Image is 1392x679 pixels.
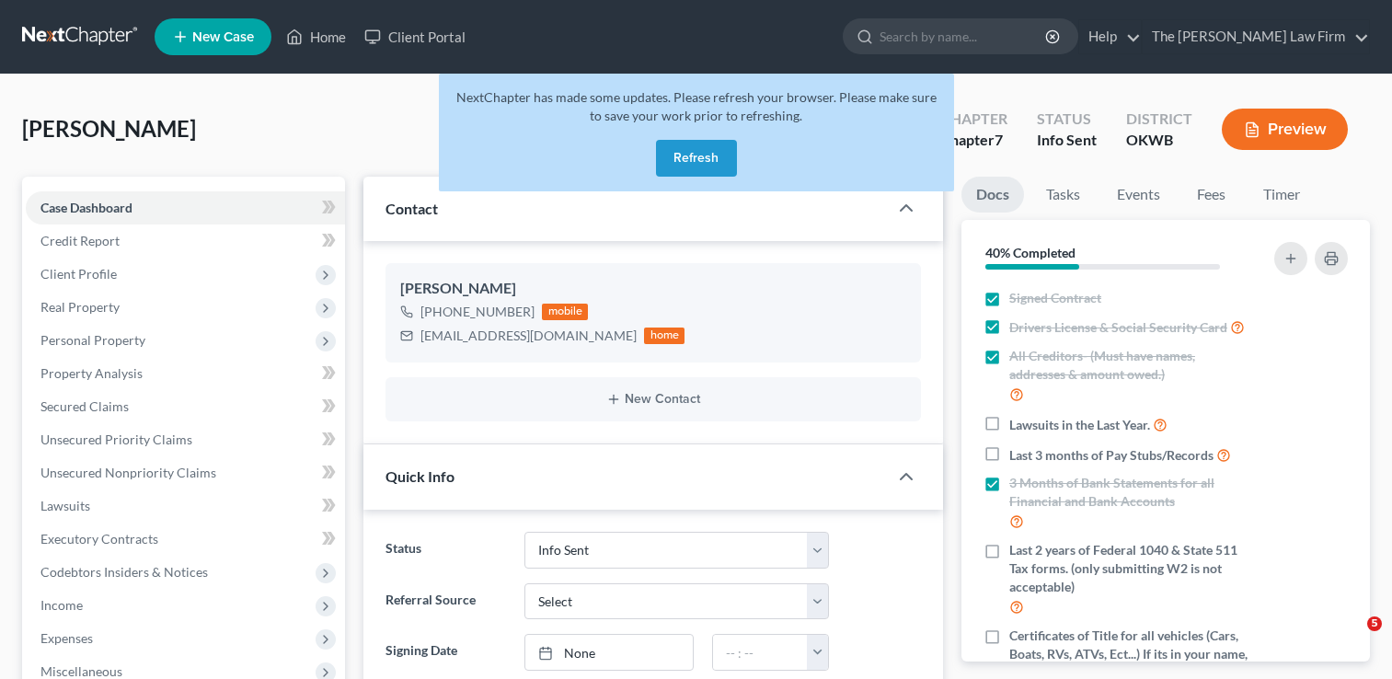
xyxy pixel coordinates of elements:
[1329,616,1374,661] iframe: Intercom live chat
[1031,177,1095,213] a: Tasks
[40,498,90,513] span: Lawsuits
[940,130,1007,151] div: Chapter
[40,365,143,381] span: Property Analysis
[1037,130,1097,151] div: Info Sent
[40,200,132,215] span: Case Dashboard
[1009,318,1227,337] span: Drivers License & Social Security Card
[40,663,122,679] span: Miscellaneous
[26,357,345,390] a: Property Analysis
[26,224,345,258] a: Credit Report
[385,467,454,485] span: Quick Info
[40,531,158,547] span: Executory Contracts
[1037,109,1097,130] div: Status
[376,583,514,620] label: Referral Source
[40,266,117,282] span: Client Profile
[192,30,254,44] span: New Case
[40,432,192,447] span: Unsecured Priority Claims
[1182,177,1241,213] a: Fees
[355,20,475,53] a: Client Portal
[277,20,355,53] a: Home
[376,634,514,671] label: Signing Date
[40,299,120,315] span: Real Property
[420,303,535,321] div: [PHONE_NUMBER]
[1009,474,1252,511] span: 3 Months of Bank Statements for all Financial and Bank Accounts
[1009,446,1214,465] span: Last 3 months of Pay Stubs/Records
[1248,177,1315,213] a: Timer
[40,398,129,414] span: Secured Claims
[1009,541,1252,596] span: Last 2 years of Federal 1040 & State 511 Tax forms. (only submitting W2 is not acceptable)
[1009,289,1101,307] span: Signed Contract
[456,89,937,123] span: NextChapter has made some updates. Please refresh your browser. Please make sure to save your wor...
[40,233,120,248] span: Credit Report
[26,456,345,489] a: Unsecured Nonpriority Claims
[1222,109,1348,150] button: Preview
[525,635,694,670] a: None
[1102,177,1175,213] a: Events
[40,332,145,348] span: Personal Property
[385,200,438,217] span: Contact
[40,630,93,646] span: Expenses
[995,131,1003,148] span: 7
[1367,616,1382,631] span: 5
[400,278,906,300] div: [PERSON_NAME]
[1009,347,1252,384] span: All Creditors- (Must have names, addresses & amount owed.)
[985,245,1076,260] strong: 40% Completed
[542,304,588,320] div: mobile
[961,177,1024,213] a: Docs
[26,191,345,224] a: Case Dashboard
[713,635,808,670] input: -- : --
[400,392,906,407] button: New Contact
[40,465,216,480] span: Unsecured Nonpriority Claims
[880,19,1048,53] input: Search by name...
[40,564,208,580] span: Codebtors Insiders & Notices
[420,327,637,345] div: [EMAIL_ADDRESS][DOMAIN_NAME]
[26,523,345,556] a: Executory Contracts
[940,109,1007,130] div: Chapter
[644,328,684,344] div: home
[656,140,737,177] button: Refresh
[1126,130,1192,151] div: OKWB
[26,390,345,423] a: Secured Claims
[26,489,345,523] a: Lawsuits
[1079,20,1141,53] a: Help
[26,423,345,456] a: Unsecured Priority Claims
[22,115,196,142] span: [PERSON_NAME]
[1126,109,1192,130] div: District
[376,532,514,569] label: Status
[1009,416,1150,434] span: Lawsuits in the Last Year.
[1143,20,1369,53] a: The [PERSON_NAME] Law Firm
[40,597,83,613] span: Income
